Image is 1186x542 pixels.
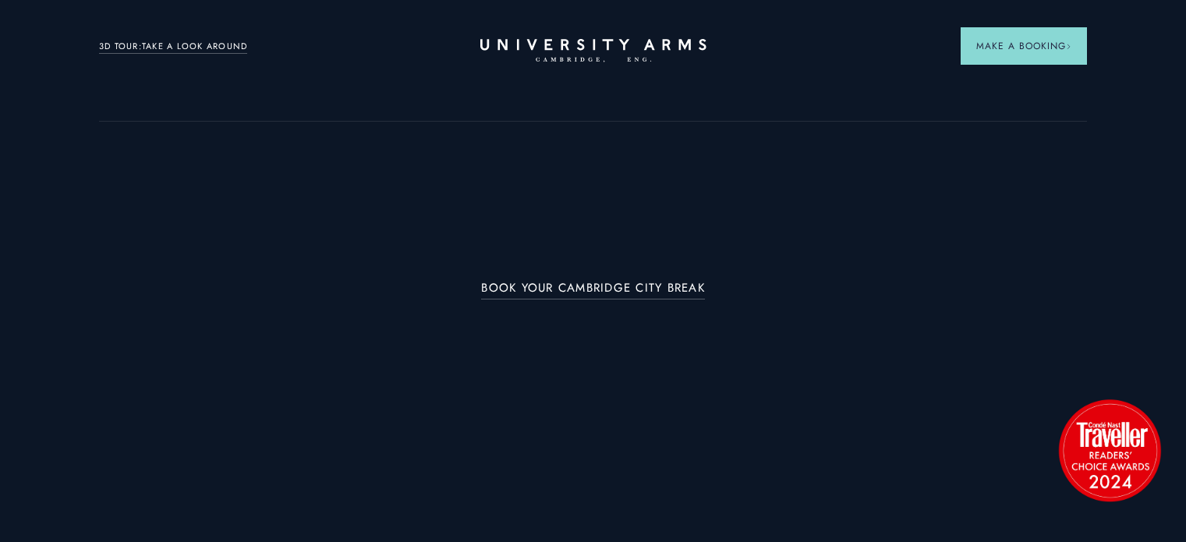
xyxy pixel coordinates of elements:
a: Home [480,39,706,63]
img: Arrow icon [1066,44,1071,49]
span: Make a Booking [976,39,1071,53]
a: 3D TOUR:TAKE A LOOK AROUND [99,40,248,54]
button: Make a BookingArrow icon [961,27,1087,65]
img: image-2524eff8f0c5d55edbf694693304c4387916dea5-1501x1501-png [1051,391,1168,508]
a: BOOK YOUR CAMBRIDGE CITY BREAK [481,282,705,299]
